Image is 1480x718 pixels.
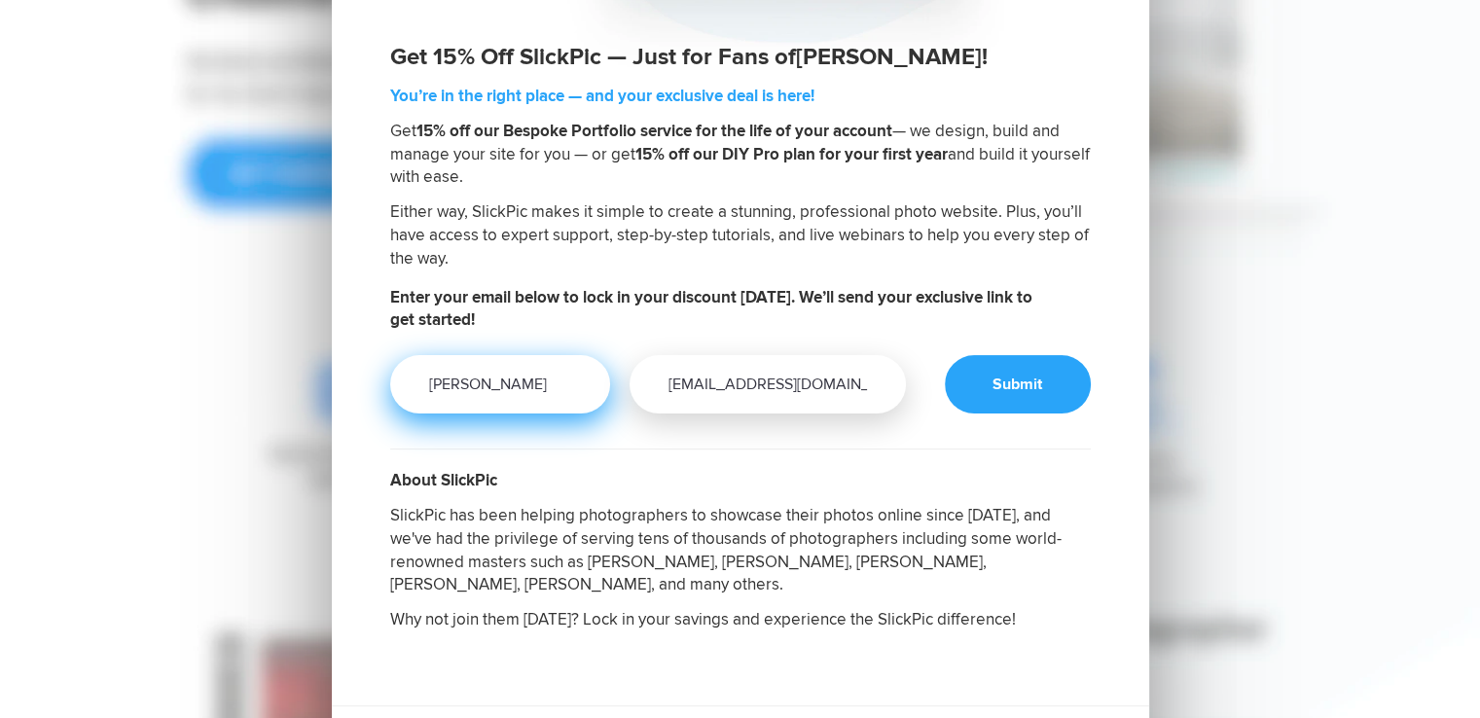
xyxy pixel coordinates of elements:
[390,469,1091,631] h2: SlickPic has been helping photographers to showcase their photos online since [DATE], and we've h...
[390,287,1032,331] b: Enter your email below to lock in your discount [DATE]. We’ll send your exclusive link to get sta...
[390,40,1091,75] p: Get 15% Off SlickPic — Just for Fans of !
[416,121,892,141] b: 15% off our Bespoke Portfolio service for the life of your account
[635,144,948,164] b: 15% off our DIY Pro plan for your first year
[390,86,814,106] b: You’re in the right place — and your exclusive deal is here!
[390,355,611,413] input: Your name
[630,355,905,413] input: Email
[796,43,982,71] span: [PERSON_NAME]
[390,470,497,490] b: About SlickPic
[390,85,1091,270] h2: Get — we design, build and manage your site for you — or get and build it yourself with ease. Eit...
